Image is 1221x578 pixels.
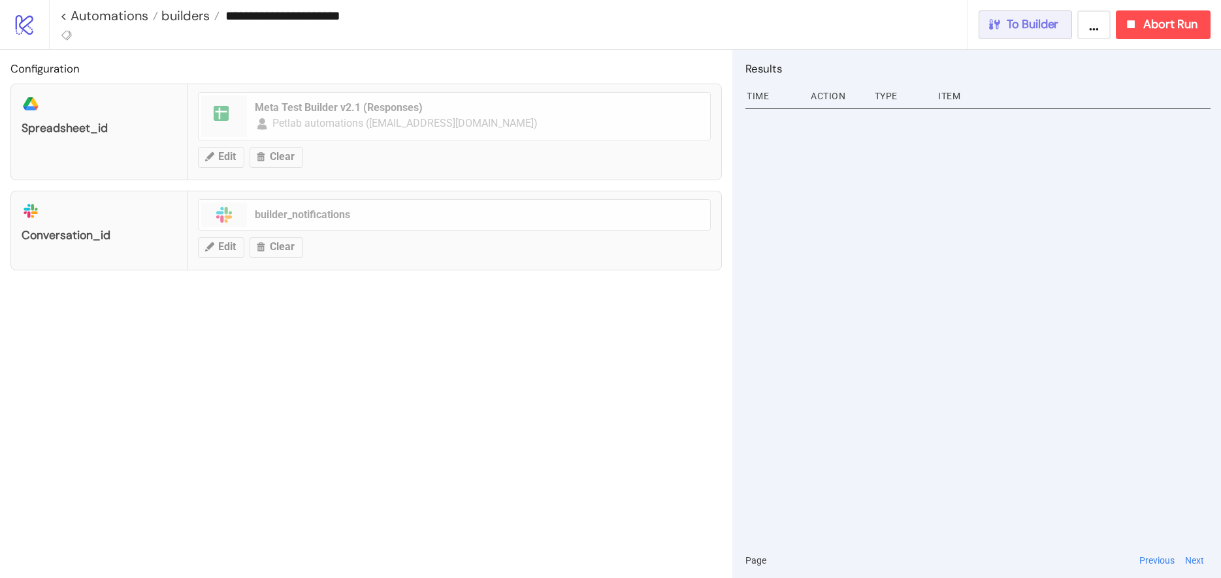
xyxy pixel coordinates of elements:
[873,84,928,108] div: Type
[1135,553,1179,568] button: Previous
[745,60,1211,77] h2: Results
[1181,553,1208,568] button: Next
[158,9,220,22] a: builders
[158,7,210,24] span: builders
[1077,10,1111,39] button: ...
[745,84,800,108] div: Time
[1143,17,1197,32] span: Abort Run
[1007,17,1059,32] span: To Builder
[60,9,158,22] a: < Automations
[745,553,766,568] span: Page
[809,84,864,108] div: Action
[1116,10,1211,39] button: Abort Run
[937,84,1211,108] div: Item
[10,60,722,77] h2: Configuration
[979,10,1073,39] button: To Builder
